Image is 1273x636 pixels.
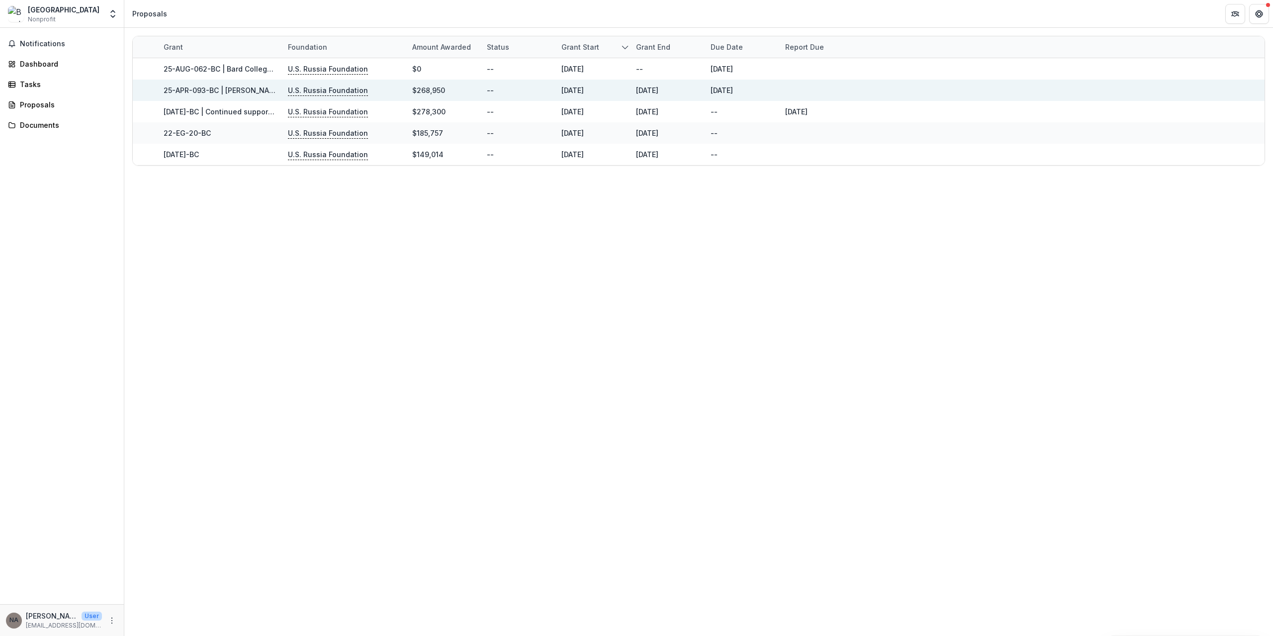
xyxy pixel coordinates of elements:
p: U.S. Russia Foundation [288,128,368,139]
div: [DATE] [636,149,658,160]
p: U.S. Russia Foundation [288,64,368,75]
div: [DATE] [636,128,658,138]
p: U.S. Russia Foundation [288,106,368,117]
p: User [82,612,102,621]
div: Grant end [630,36,705,58]
a: [DATE] [785,107,808,116]
span: Notifications [20,40,116,48]
div: [DATE] [561,85,584,95]
div: Proposals [132,8,167,19]
button: Get Help [1249,4,1269,24]
div: Foundation [282,36,406,58]
div: $185,757 [412,128,443,138]
div: -- [711,106,718,117]
div: [DATE] [561,64,584,74]
div: Amount awarded [406,36,481,58]
p: [EMAIL_ADDRESS][DOMAIN_NAME] [26,621,102,630]
a: 22-EG-20-BC [164,129,211,137]
div: -- [711,128,718,138]
a: Tasks [4,76,120,92]
div: Status [481,36,555,58]
p: U.S. Russia Foundation [288,149,368,160]
a: Dashboard [4,56,120,72]
div: -- [487,85,494,95]
svg: sorted descending [621,43,629,51]
p: U.S. Russia Foundation [288,85,368,96]
div: Due Date [705,42,749,52]
button: Notifications [4,36,120,52]
div: $268,950 [412,85,445,95]
div: -- [487,149,494,160]
span: Nonprofit [28,15,56,24]
div: $278,300 [412,106,446,117]
div: Due Date [705,36,779,58]
div: Grant start [555,36,630,58]
div: Grant end [630,42,676,52]
a: 25-APR-093-BC | [PERSON_NAME] Center for the Study of Civil Society and Human Rights and Smolny B... [164,86,607,94]
div: Amount awarded [406,42,477,52]
a: [DATE]-BC [164,150,199,159]
div: -- [636,64,643,74]
button: More [106,615,118,627]
div: [DATE] [636,85,658,95]
div: [GEOGRAPHIC_DATA] [28,4,99,15]
div: Tasks [20,79,112,90]
div: Proposals [20,99,112,110]
div: [DATE] [561,106,584,117]
div: -- [487,106,494,117]
div: -- [487,64,494,74]
div: [DATE] [636,106,658,117]
img: Bard College [8,6,24,22]
div: Documents [20,120,112,130]
a: Proposals [4,96,120,113]
a: 25-AUG-062-BC | Bard College - 2025 - Grant Proposal Application ([DATE]) [164,65,427,73]
div: [DATE] [711,85,733,95]
div: Report Due [779,42,830,52]
div: [DATE] [711,64,733,74]
p: [PERSON_NAME] [26,611,78,621]
div: Grant [158,42,189,52]
div: Grant [158,36,282,58]
div: -- [711,149,718,160]
div: Foundation [282,42,333,52]
div: Status [481,42,515,52]
div: Report Due [779,36,854,58]
div: Natalia Aleshina [9,617,18,624]
a: [DATE]-BC | Continued support for [PERSON_NAME] Center for the Study of Civil Society and Human R... [164,107,799,116]
a: Documents [4,117,120,133]
nav: breadcrumb [128,6,171,21]
button: Partners [1225,4,1245,24]
div: $149,014 [412,149,444,160]
div: Dashboard [20,59,112,69]
div: -- [487,128,494,138]
div: [DATE] [561,128,584,138]
div: $0 [412,64,421,74]
div: [DATE] [561,149,584,160]
button: Open entity switcher [106,4,120,24]
div: Grant start [555,42,605,52]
